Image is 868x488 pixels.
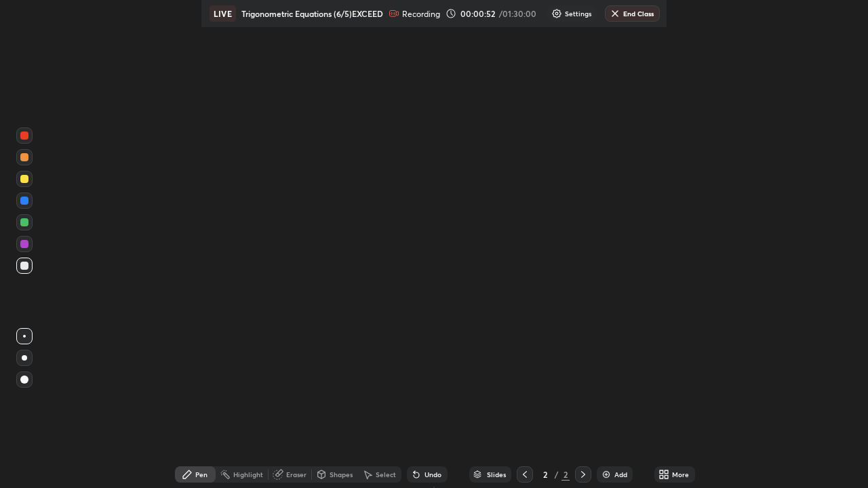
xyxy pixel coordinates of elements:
[286,471,307,478] div: Eraser
[605,5,660,22] button: End Class
[389,8,399,19] img: recording.375f2c34.svg
[555,470,559,479] div: /
[487,471,506,478] div: Slides
[402,9,440,19] p: Recording
[561,468,570,481] div: 2
[376,471,396,478] div: Select
[214,8,232,19] p: LIVE
[538,470,552,479] div: 2
[195,471,208,478] div: Pen
[565,10,591,17] p: Settings
[614,471,627,478] div: Add
[601,469,612,480] img: add-slide-button
[425,471,441,478] div: Undo
[233,471,263,478] div: Highlight
[330,471,353,478] div: Shapes
[672,471,689,478] div: More
[551,8,562,19] img: class-settings-icons
[241,8,383,19] p: Trigonometric Equations (6/5)EXCEED
[610,8,620,19] img: end-class-cross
